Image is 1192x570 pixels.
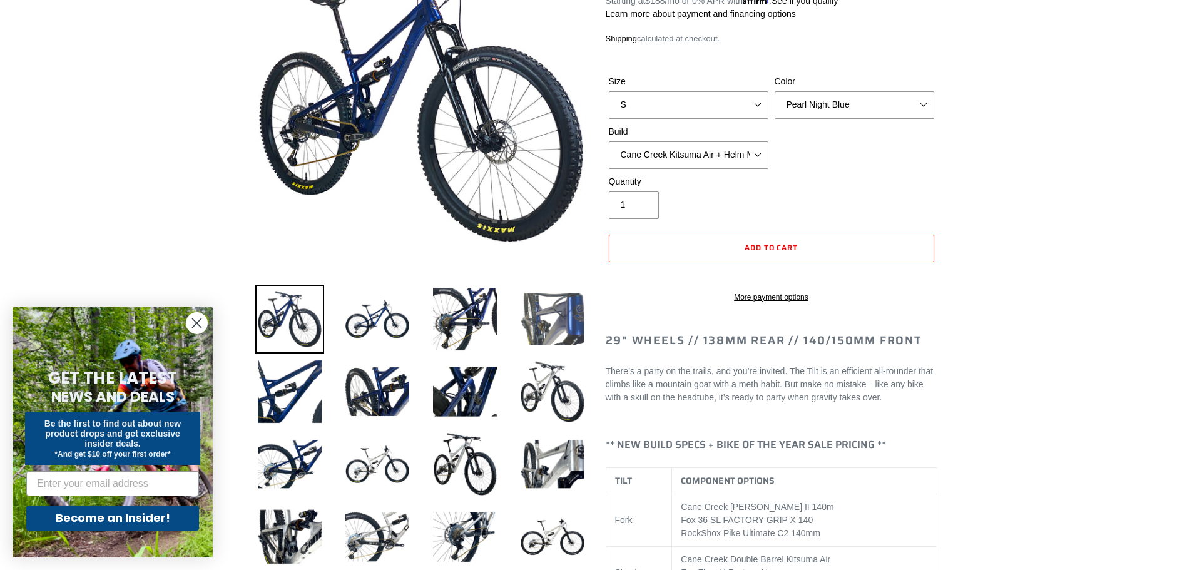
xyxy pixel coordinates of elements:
[255,357,324,426] img: Load image into Gallery viewer, TILT - Complete Bike
[609,175,768,188] label: Quantity
[672,494,937,547] td: Cane Creek [PERSON_NAME] II 140m Fox 36 SL FACTORY GRIP X 140 RockShox Pike Ultimate C2 140mm
[745,242,798,253] span: Add to cart
[775,75,934,88] label: Color
[430,430,499,499] img: Load image into Gallery viewer, TILT - Complete Bike
[606,334,937,348] h2: 29" Wheels // 138mm Rear // 140/150mm Front
[343,285,412,354] img: Load image into Gallery viewer, TILT - Complete Bike
[609,235,934,262] button: Add to cart
[51,387,175,407] span: NEWS AND DEALS
[26,471,199,496] input: Enter your email address
[606,33,937,45] div: calculated at checkout.
[26,506,199,531] button: Become an Insider!
[186,312,208,334] button: Close dialog
[54,450,170,459] span: *And get $10 off your first order*
[609,75,768,88] label: Size
[48,367,177,389] span: GET THE LATEST
[606,468,672,494] th: TILT
[609,125,768,138] label: Build
[255,285,324,354] img: Load image into Gallery viewer, TILT - Complete Bike
[606,439,937,450] h4: ** NEW BUILD SPECS + BIKE OF THE YEAR SALE PRICING **
[609,292,934,303] a: More payment options
[672,468,937,494] th: COMPONENT OPTIONS
[343,357,412,426] img: Load image into Gallery viewer, TILT - Complete Bike
[518,430,587,499] img: Load image into Gallery viewer, TILT - Complete Bike
[518,285,587,354] img: Load image into Gallery viewer, TILT - Complete Bike
[606,494,672,547] td: Fork
[343,430,412,499] img: Load image into Gallery viewer, TILT - Complete Bike
[430,285,499,354] img: Load image into Gallery viewer, TILT - Complete Bike
[255,430,324,499] img: Load image into Gallery viewer, TILT - Complete Bike
[606,34,638,44] a: Shipping
[606,365,937,404] p: There’s a party on the trails, and you’re invited. The Tilt is an efficient all-rounder that clim...
[430,357,499,426] img: Load image into Gallery viewer, TILT - Complete Bike
[518,357,587,426] img: Load image into Gallery viewer, TILT - Complete Bike
[44,419,181,449] span: Be the first to find out about new product drops and get exclusive insider deals.
[606,9,796,19] a: Learn more about payment and financing options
